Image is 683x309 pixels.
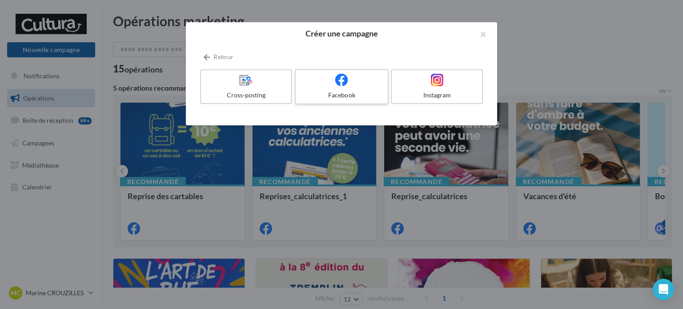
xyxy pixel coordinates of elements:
[200,29,483,37] h2: Créer une campagne
[299,91,384,100] div: Facebook
[653,279,674,300] div: Open Intercom Messenger
[395,91,478,100] div: Instagram
[205,91,288,100] div: Cross-posting
[200,52,237,62] button: Retour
